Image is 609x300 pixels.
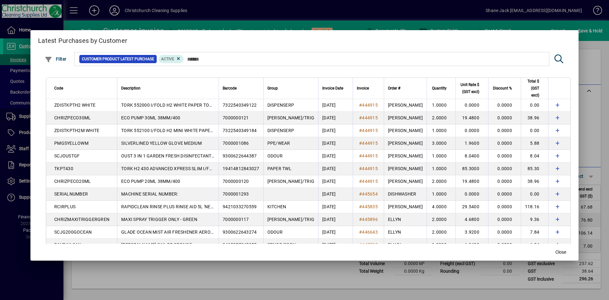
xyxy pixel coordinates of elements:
span: PPE/WEAR [267,141,290,146]
span: MACHINE SERIAL NUMBER: [121,191,178,197]
td: 0.0000 [455,188,488,201]
span: 447700 [362,242,378,247]
td: 38.96 [521,112,548,124]
div: Order # [388,85,423,92]
span: ODOUR [267,153,283,158]
button: Filter [43,53,68,65]
span: RCIRPLUS [54,204,75,209]
td: ELLYN [384,239,427,251]
td: 0.0000 [488,124,521,137]
td: 0.0000 [488,213,521,226]
td: 8.04 [521,150,548,163]
td: 2.0000 [427,213,455,226]
span: DISPENSERP [267,128,294,133]
span: 445654 [362,191,378,197]
span: RAPIDCLEAN RINSE PLUS RINSE AID 5L 'NETT PRICE' (MPI C31) [121,204,252,209]
span: 7000000117 [223,217,249,222]
td: 0.0000 [488,150,521,163]
td: 4.0000 [427,201,455,213]
button: Close [551,247,571,258]
span: # [359,166,362,171]
a: #444915 [357,178,380,185]
span: GLADE OCEAN MIST AIR FRESHENER AEROSOL 200G [DG-C2] [121,230,248,235]
div: Code [54,85,113,92]
a: #445835 [357,203,380,210]
td: 0.0000 [488,137,521,150]
td: 6.0400 [455,239,488,251]
span: PAPER TWL [267,166,291,171]
span: OUST 3 IN 1 GARDEN FRESH DISINFECTANT AEROSOL 325G [DG-C2] [121,153,262,158]
h2: Latest Purchases by Customer [30,30,579,49]
span: 9415257045055 [223,242,257,247]
td: 29.5400 [455,201,488,213]
td: 0.00 [521,124,548,137]
span: SCJG200GOCEAN [54,230,92,235]
td: [PERSON_NAME] [384,99,427,112]
td: 9.36 [521,213,548,226]
span: SERIALNUMBER [54,191,88,197]
span: # [359,230,362,235]
td: 1.0000 [427,99,455,112]
td: 8.0400 [455,150,488,163]
span: [PERSON_NAME]/TRIG [267,179,315,184]
span: ECO PUMP 20ML 38MM/400 [121,179,180,184]
span: ZDISTKPTH2 WHITE [54,103,95,108]
span: Order # [388,85,400,92]
div: Invoice [357,85,380,92]
td: 1.0000 [427,188,455,201]
td: [DATE] [318,201,353,213]
span: Invoice Date [322,85,343,92]
td: 2.0000 [427,226,455,239]
span: [PERSON_NAME] SAILOR SPONGE [121,242,192,247]
span: # [359,191,362,197]
span: TORK 552000 I/FOLD H2 WHITE PAPER TOWEL DISPENSER FOL - 552000 (PT:289, 430, 987) [121,103,310,108]
span: 9421033270559 [223,204,257,209]
span: 444915 [362,115,378,120]
a: #444915 [357,102,380,109]
td: [PERSON_NAME] [384,163,427,175]
td: [PERSON_NAME] [384,150,427,163]
span: ZDISTKPTH2M WHITE [54,128,99,133]
span: 7000000120 [223,179,249,184]
td: 1.0000 [427,163,455,175]
td: [PERSON_NAME] [384,124,427,137]
a: #447700 [357,241,380,248]
td: [DATE] [318,175,353,188]
span: CHRIZMAXITRIGGERGREN [54,217,109,222]
span: ODOUR [267,230,283,235]
span: # [359,103,362,108]
span: 9300622644387 [223,153,257,158]
span: CHRIZPECO30ML [54,115,91,120]
span: Filter [45,57,67,62]
div: Invoice Date [322,85,349,92]
div: Barcode [223,85,259,92]
span: # [359,153,362,158]
td: 2.0000 [427,175,455,188]
td: 85.3000 [455,163,488,175]
td: [PERSON_NAME] [384,201,427,213]
td: [DATE] [318,99,353,112]
td: [PERSON_NAME] [384,112,427,124]
td: 19.4800 [455,175,488,188]
span: Invoice [357,85,369,92]
span: Quantity [432,85,447,92]
td: 3.0000 [427,137,455,150]
span: RAVBAILSAIL [54,242,82,247]
div: Group [267,85,315,92]
td: 0.0000 [488,239,521,251]
span: SILVERLINED YELLOW GLOVE MEDIUM [121,141,202,146]
div: Discount % [492,85,518,92]
span: Total $ (GST excl) [525,78,540,99]
span: SPNGE/SCOU [267,242,296,247]
td: 0.0000 [488,226,521,239]
td: [PERSON_NAME] [384,175,427,188]
span: TORK 552100 I/FOLD H2 MINI WHITE PAPER TOWEL DISPENSER FOL - 552100 (PT:289,430,987) [121,128,319,133]
mat-chip: Product Activation Status: Active [159,55,184,63]
td: 3.9200 [455,226,488,239]
div: Description [121,85,215,92]
td: [DATE] [318,137,353,150]
span: MAXI SPRAY TRIGGER ONLY - GREEN [121,217,197,222]
span: # [359,242,362,247]
a: #445654 [357,190,380,197]
span: 444915 [362,179,378,184]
